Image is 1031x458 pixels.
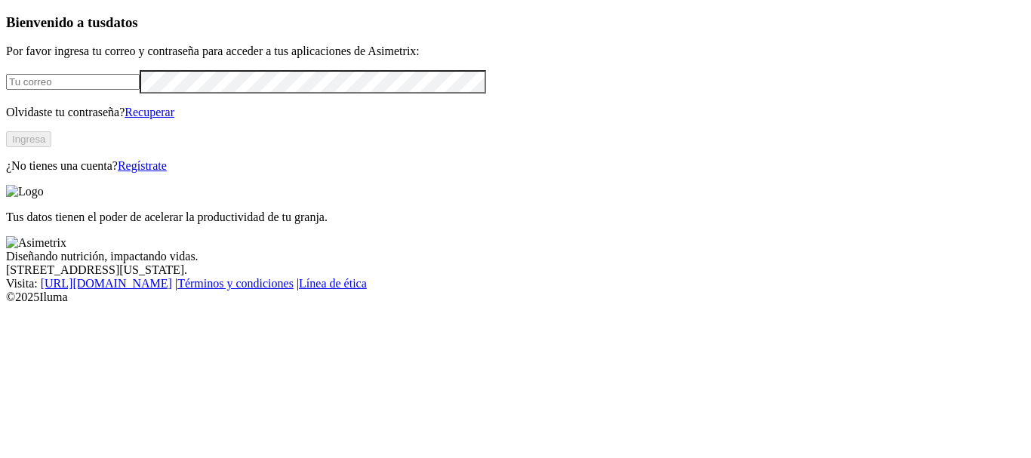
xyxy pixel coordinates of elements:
div: © 2025 Iluma [6,290,1025,304]
p: Tus datos tienen el poder de acelerar la productividad de tu granja. [6,211,1025,224]
span: datos [106,14,138,30]
div: [STREET_ADDRESS][US_STATE]. [6,263,1025,277]
img: Logo [6,185,44,198]
a: Línea de ética [299,277,367,290]
h3: Bienvenido a tus [6,14,1025,31]
p: ¿No tienes una cuenta? [6,159,1025,173]
a: Regístrate [118,159,167,172]
a: Términos y condiciones [177,277,294,290]
p: Por favor ingresa tu correo y contraseña para acceder a tus aplicaciones de Asimetrix: [6,45,1025,58]
button: Ingresa [6,131,51,147]
p: Olvidaste tu contraseña? [6,106,1025,119]
div: Diseñando nutrición, impactando vidas. [6,250,1025,263]
a: [URL][DOMAIN_NAME] [41,277,172,290]
a: Recuperar [125,106,174,118]
input: Tu correo [6,74,140,90]
div: Visita : | | [6,277,1025,290]
img: Asimetrix [6,236,66,250]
